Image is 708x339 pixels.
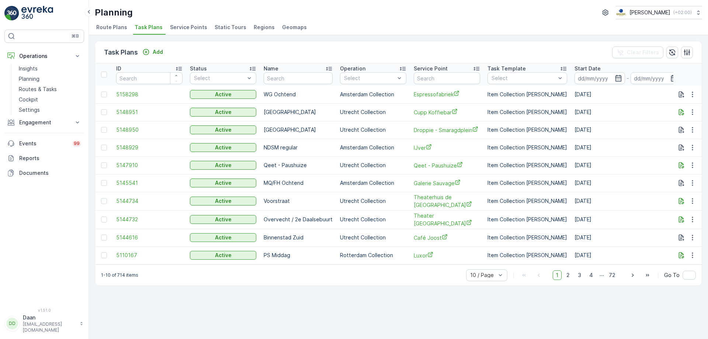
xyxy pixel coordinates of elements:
a: Events99 [4,136,84,151]
span: Route Plans [96,24,127,31]
span: 5158298 [116,91,183,98]
p: Utrecht Collection [340,234,406,241]
span: IJver [414,144,480,152]
p: Operations [19,52,69,60]
p: Cockpit [19,96,38,103]
p: Qeet - Paushuize [264,162,333,169]
p: Start Date [575,65,601,72]
p: Task Plans [104,47,138,58]
td: [DATE] [571,139,684,156]
button: Active [190,197,256,205]
p: Planning [19,75,39,83]
a: Documents [4,166,84,180]
p: Item Collection [PERSON_NAME] [487,179,567,187]
span: 5147910 [116,162,183,169]
p: Active [215,108,232,116]
p: Item Collection [PERSON_NAME] [487,144,567,151]
button: DDDaan[EMAIL_ADDRESS][DOMAIN_NAME] [4,314,84,333]
p: Documents [19,169,81,177]
span: Café Joost [414,234,480,242]
img: logo [4,6,19,21]
span: 5145541 [116,179,183,187]
a: Galerie Sauvage [414,179,480,187]
p: ⌘B [72,33,79,39]
p: Daan [23,314,76,321]
a: Theater Utrecht [414,212,480,227]
p: PS Middag [264,252,333,259]
p: Add [153,48,163,56]
button: Active [190,143,256,152]
p: ID [116,65,121,72]
p: Routes & Tasks [19,86,57,93]
a: 5110167 [116,252,183,259]
p: Amsterdam Collection [340,179,406,187]
p: 1-10 of 714 items [101,272,138,278]
a: 5144734 [116,197,183,205]
p: [GEOGRAPHIC_DATA] [264,126,333,134]
a: 5144732 [116,216,183,223]
p: Planning [95,7,133,18]
a: Reports [4,151,84,166]
button: [PERSON_NAME](+02:00) [616,6,702,19]
p: Reports [19,155,81,162]
span: Cupp Koffiebar [414,108,480,116]
p: Events [19,140,68,147]
input: dd/mm/yyyy [631,72,681,84]
a: Qeet - Paushuize [414,162,480,169]
input: Search [264,72,333,84]
img: basis-logo_rgb2x.png [616,8,627,17]
div: Toggle Row Selected [101,109,107,115]
p: [PERSON_NAME] [629,9,670,16]
a: Cockpit [16,94,84,105]
p: Utrecht Collection [340,197,406,205]
p: Rotterdam Collection [340,252,406,259]
p: Operation [340,65,365,72]
td: [DATE] [571,246,684,264]
div: Toggle Row Selected [101,252,107,258]
p: MQ/FH Ochtend [264,179,333,187]
p: Active [215,234,232,241]
div: Toggle Row Selected [101,145,107,151]
img: logo_light-DOdMpM7g.png [21,6,53,21]
p: Item Collection [PERSON_NAME] [487,162,567,169]
button: Active [190,233,256,242]
p: Active [215,197,232,205]
input: Search [116,72,183,84]
button: Active [190,125,256,134]
button: Add [139,48,166,56]
p: Utrecht Collection [340,162,406,169]
p: ... [600,270,604,280]
span: Geomaps [282,24,307,31]
div: Toggle Row Selected [101,180,107,186]
span: 5148950 [116,126,183,134]
p: Utrecht Collection [340,108,406,116]
input: dd/mm/yyyy [575,72,625,84]
span: 72 [605,270,619,280]
p: ( +02:00 ) [673,10,692,15]
div: Toggle Row Selected [101,198,107,204]
span: Task Plans [135,24,163,31]
p: Voorstraat [264,197,333,205]
p: Active [215,144,232,151]
span: Service Points [170,24,207,31]
span: Droppie - Smaragdplein [414,126,480,134]
a: Settings [16,105,84,115]
a: Espressofabriek [414,90,480,98]
a: 5144616 [116,234,183,241]
span: v 1.51.0 [4,308,84,312]
p: Item Collection [PERSON_NAME] [487,234,567,241]
p: Engagement [19,119,69,126]
p: Utrecht Collection [340,216,406,223]
p: Overvecht / 2e Daalsebuurt [264,216,333,223]
button: Active [190,90,256,99]
a: Luxor [414,252,480,259]
p: Item Collection [PERSON_NAME] [487,252,567,259]
p: 99 [74,141,80,146]
td: [DATE] [571,174,684,192]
